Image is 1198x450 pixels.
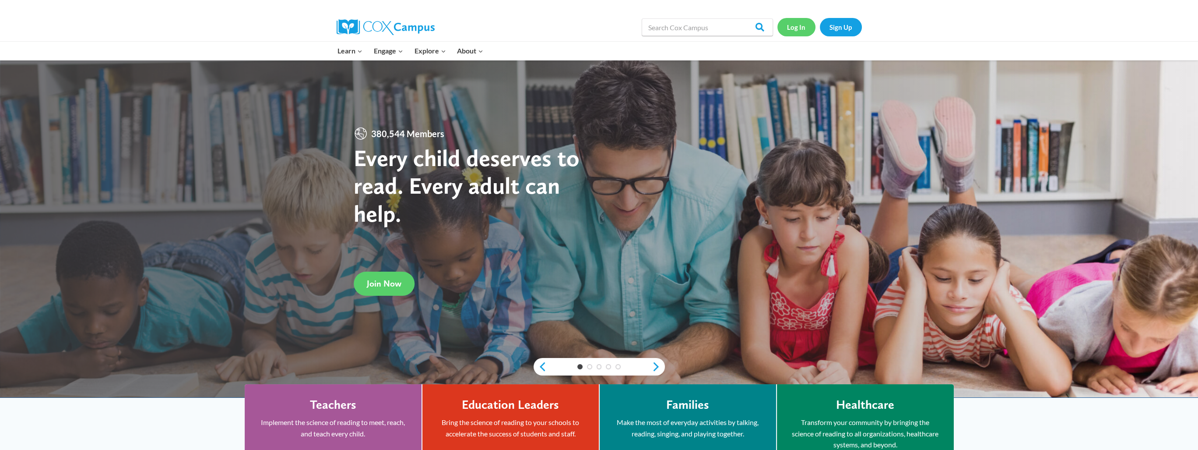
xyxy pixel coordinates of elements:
[652,361,665,372] a: next
[666,397,709,412] h4: Families
[451,42,489,60] button: Child menu of About
[354,144,580,227] strong: Every child deserves to read. Every adult can help.
[642,18,773,36] input: Search Cox Campus
[258,417,408,439] p: Implement the science of reading to meet, reach, and teach every child.
[587,364,592,369] a: 2
[332,42,369,60] button: Child menu of Learn
[534,358,665,376] div: content slider buttons
[332,42,489,60] nav: Primary Navigation
[615,364,621,369] a: 5
[577,364,583,369] a: 1
[777,18,862,36] nav: Secondary Navigation
[368,42,409,60] button: Child menu of Engage
[409,42,452,60] button: Child menu of Explore
[597,364,602,369] a: 3
[606,364,611,369] a: 4
[310,397,356,412] h4: Teachers
[613,417,763,439] p: Make the most of everyday activities by talking, reading, singing, and playing together.
[820,18,862,36] a: Sign Up
[777,18,815,36] a: Log In
[534,361,547,372] a: previous
[836,397,894,412] h4: Healthcare
[337,19,435,35] img: Cox Campus
[368,127,448,141] span: 380,544 Members
[462,397,559,412] h4: Education Leaders
[367,278,401,289] span: Join Now
[436,417,586,439] p: Bring the science of reading to your schools to accelerate the success of students and staff.
[354,272,415,296] a: Join Now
